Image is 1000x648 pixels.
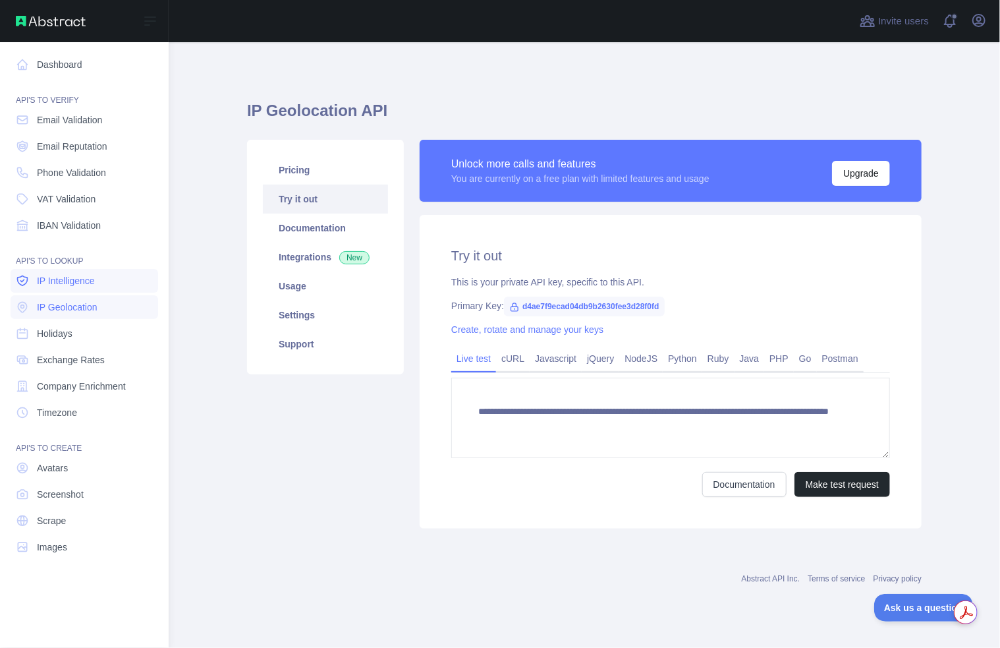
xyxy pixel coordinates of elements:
a: IP Geolocation [11,295,158,319]
button: Make test request [794,472,890,497]
div: You are currently on a free plan with limited features and usage [451,172,709,185]
a: Postman [817,348,864,369]
a: cURL [496,348,530,369]
a: Terms of service [808,574,865,583]
span: VAT Validation [37,192,96,206]
a: Create, rotate and manage your keys [451,324,603,335]
div: API'S TO VERIFY [11,79,158,105]
h2: Try it out [451,247,890,265]
div: This is your private API key, specific to this API. [451,276,890,289]
a: Javascript [530,348,582,369]
span: Company Enrichment [37,380,126,393]
a: Scrape [11,509,158,533]
a: Phone Validation [11,161,158,185]
a: Documentation [702,472,787,497]
div: Primary Key: [451,299,890,312]
a: Avatars [11,456,158,480]
a: PHP [764,348,794,369]
span: d4ae7f9ecad04db9b2630fee3d28f0fd [504,297,664,316]
button: Upgrade [832,161,890,186]
span: Avatars [37,461,68,475]
a: NodeJS [619,348,663,369]
a: Email Reputation [11,134,158,158]
span: Exchange Rates [37,353,105,367]
a: IP Intelligence [11,269,158,293]
a: Pricing [263,156,388,185]
div: Unlock more calls and features [451,156,709,172]
span: Scrape [37,514,66,527]
a: VAT Validation [11,187,158,211]
a: Go [794,348,817,369]
button: Invite users [857,11,931,32]
span: Invite users [878,14,929,29]
span: Screenshot [37,488,84,501]
a: Exchange Rates [11,348,158,372]
a: Privacy policy [874,574,922,583]
span: Timezone [37,406,77,419]
span: IP Intelligence [37,274,95,287]
a: Screenshot [11,483,158,506]
span: Phone Validation [37,166,106,179]
div: API'S TO LOOKUP [11,240,158,266]
a: Email Validation [11,108,158,132]
span: Holidays [37,327,72,340]
a: Images [11,535,158,559]
span: Email Validation [37,113,102,127]
a: Ruby [702,348,735,369]
a: Support [263,330,388,359]
a: jQuery [582,348,619,369]
iframe: Toggle Customer Support [874,594,974,622]
img: Abstract API [16,16,86,26]
a: IBAN Validation [11,214,158,237]
div: API'S TO CREATE [11,427,158,454]
a: Python [663,348,702,369]
span: Images [37,541,67,554]
a: Live test [451,348,496,369]
a: Try it out [263,185,388,214]
a: Dashboard [11,53,158,76]
span: New [339,251,370,264]
a: Documentation [263,214,388,243]
a: Timezone [11,401,158,425]
a: Java [735,348,765,369]
a: Holidays [11,322,158,345]
a: Integrations New [263,243,388,272]
a: Settings [263,301,388,330]
a: Abstract API Inc. [742,574,800,583]
span: IP Geolocation [37,301,97,314]
span: Email Reputation [37,140,107,153]
span: IBAN Validation [37,219,101,232]
a: Company Enrichment [11,374,158,398]
h1: IP Geolocation API [247,100,922,132]
a: Usage [263,272,388,301]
